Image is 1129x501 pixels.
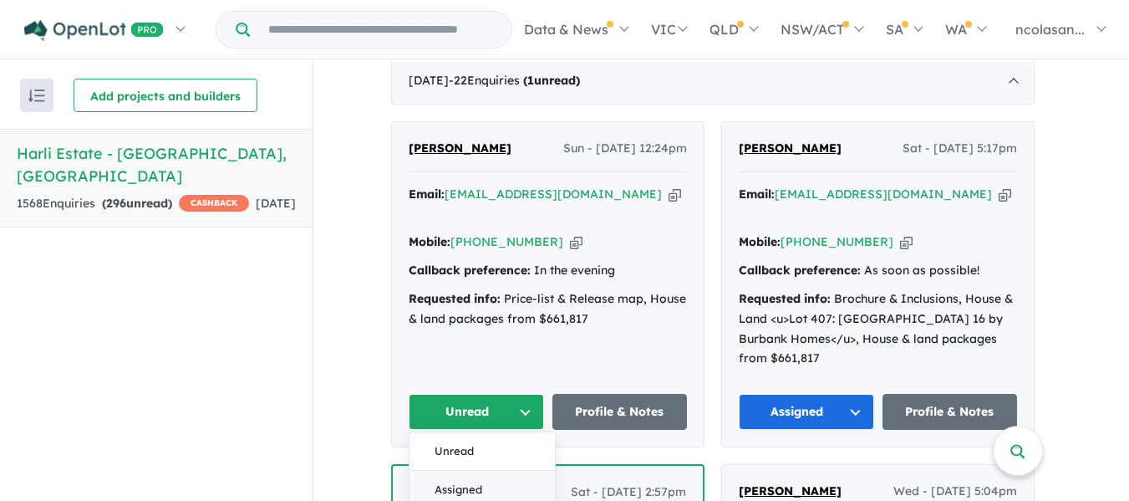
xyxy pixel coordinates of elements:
[570,233,582,251] button: Copy
[669,186,681,203] button: Copy
[106,196,126,211] span: 296
[739,139,842,159] a: [PERSON_NAME]
[1015,21,1085,38] span: ncolasan...
[999,186,1011,203] button: Copy
[903,139,1017,159] span: Sat - [DATE] 5:17pm
[409,291,501,306] strong: Requested info:
[17,142,296,187] h5: Harli Estate - [GEOGRAPHIC_DATA] , [GEOGRAPHIC_DATA]
[409,234,450,249] strong: Mobile:
[17,194,249,214] div: 1568 Enquir ies
[739,263,861,278] strong: Callback preference:
[563,139,687,159] span: Sun - [DATE] 12:24pm
[882,394,1018,430] a: Profile & Notes
[409,394,544,430] button: Unread
[449,73,580,88] span: - 22 Enquir ies
[739,394,874,430] button: Assigned
[552,394,688,430] a: Profile & Notes
[739,234,781,249] strong: Mobile:
[409,141,511,156] span: [PERSON_NAME]
[74,79,257,112] button: Add projects and builders
[28,89,45,102] img: sort.svg
[409,289,687,330] div: Price-list & Release map, House & land packages from $661,817
[739,483,842,498] span: [PERSON_NAME]
[900,233,913,251] button: Copy
[527,73,534,88] span: 1
[523,73,580,88] strong: ( unread)
[739,141,842,156] span: [PERSON_NAME]
[409,263,531,278] strong: Callback preference:
[445,187,662,202] a: [EMAIL_ADDRESS][DOMAIN_NAME]
[739,289,1017,369] div: Brochure & Inclusions, House & Land <u>Lot 407: [GEOGRAPHIC_DATA] 16 by Burbank Homes</u>, House ...
[781,234,893,249] a: [PHONE_NUMBER]
[450,234,563,249] a: [PHONE_NUMBER]
[24,20,164,41] img: Openlot PRO Logo White
[179,195,249,212] span: CASHBACK
[739,261,1017,281] div: As soon as possible!
[775,187,992,202] a: [EMAIL_ADDRESS][DOMAIN_NAME]
[409,187,445,202] strong: Email:
[256,196,296,211] span: [DATE]
[102,196,172,211] strong: ( unread)
[739,187,775,202] strong: Email:
[253,12,508,48] input: Try estate name, suburb, builder or developer
[739,291,831,306] strong: Requested info:
[409,261,687,281] div: In the evening
[409,139,511,159] a: [PERSON_NAME]
[409,432,555,471] button: Unread
[391,58,1035,105] div: [DATE]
